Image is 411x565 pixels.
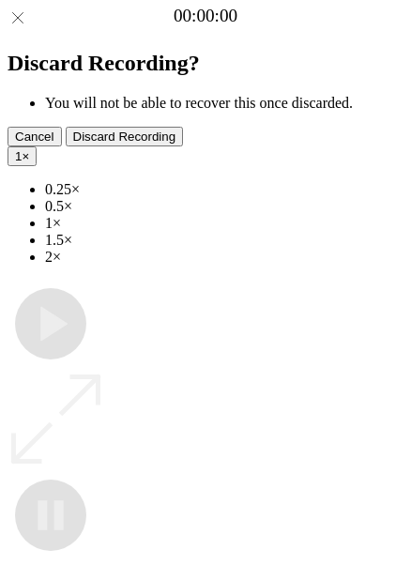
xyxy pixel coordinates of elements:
[45,95,403,112] li: You will not be able to recover this once discarded.
[45,181,403,198] li: 0.25×
[45,215,403,232] li: 1×
[8,51,403,76] h2: Discard Recording?
[8,146,37,166] button: 1×
[15,149,22,163] span: 1
[45,198,403,215] li: 0.5×
[45,232,403,249] li: 1.5×
[8,127,62,146] button: Cancel
[174,6,237,26] a: 00:00:00
[66,127,184,146] button: Discard Recording
[45,249,403,266] li: 2×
